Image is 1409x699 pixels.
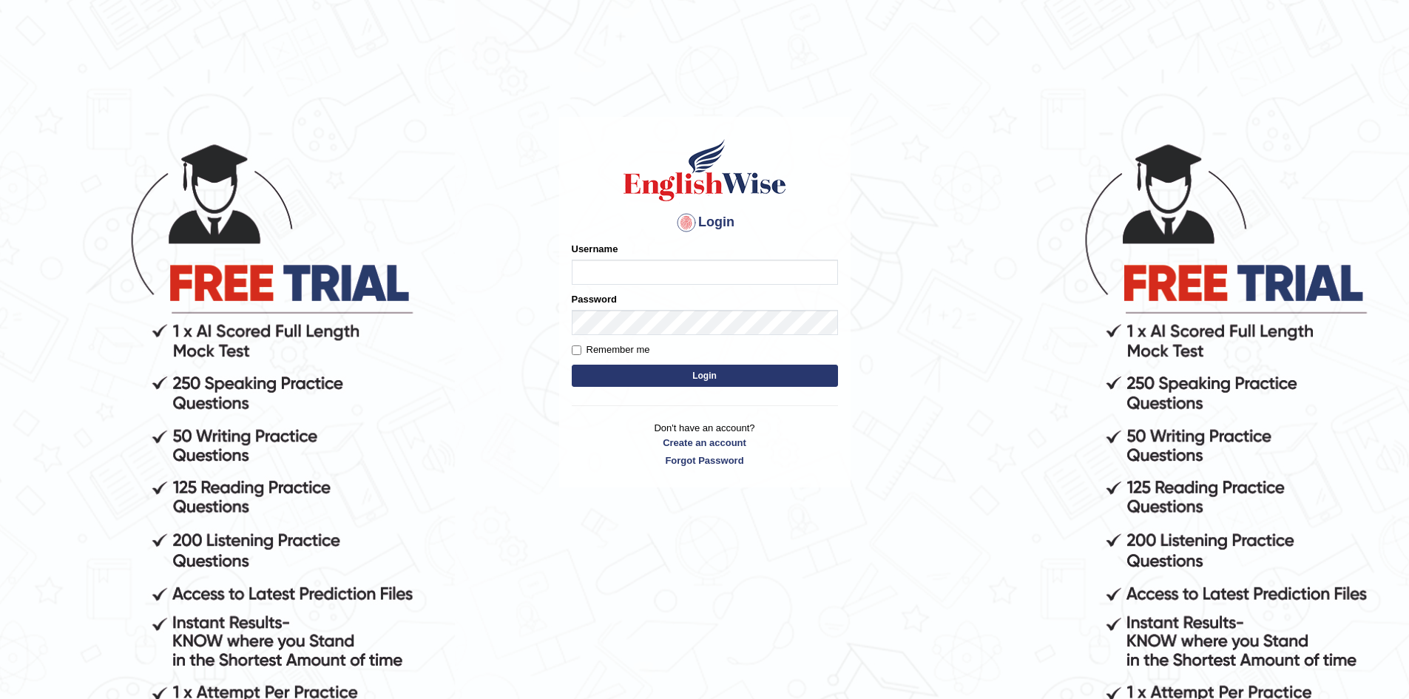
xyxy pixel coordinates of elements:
a: Forgot Password [572,453,838,467]
h4: Login [572,211,838,234]
p: Don't have an account? [572,421,838,467]
a: Create an account [572,436,838,450]
label: Username [572,242,618,256]
img: Logo of English Wise sign in for intelligent practice with AI [621,137,789,203]
button: Login [572,365,838,387]
label: Password [572,292,617,306]
input: Remember me [572,345,581,355]
label: Remember me [572,342,650,357]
